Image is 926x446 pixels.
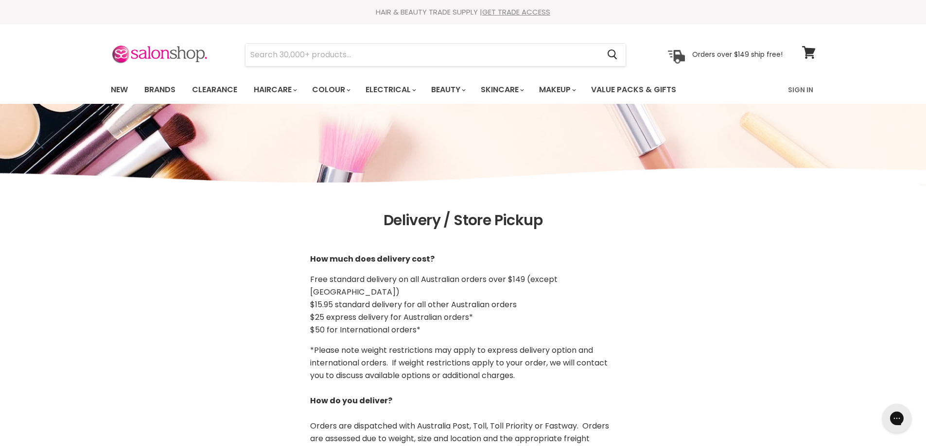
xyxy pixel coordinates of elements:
span: *Please note weight restrictions may apply to express delivery option and international orders. I... [310,345,608,381]
div: HAIR & BEAUTY TRADE SUPPLY | [99,7,828,17]
a: Colour [305,80,356,100]
a: New [104,80,135,100]
strong: How much does delivery cost? [310,253,435,264]
span: $50 for International orders* [310,324,420,335]
input: Search [245,44,600,66]
a: Makeup [532,80,582,100]
p: Orders over $149 ship free! [692,50,783,59]
span: $25 express delivery for Australian orders* [310,312,473,323]
a: Haircare [246,80,303,100]
a: GET TRADE ACCESS [482,7,550,17]
b: How do you deliver? [310,395,392,406]
a: Brands [137,80,183,100]
a: Skincare [473,80,530,100]
nav: Main [99,76,828,104]
a: Value Packs & Gifts [584,80,683,100]
a: Clearance [185,80,245,100]
span: $15.95 standard delivery for all other Australian orders [310,299,517,310]
button: Search [600,44,626,66]
a: Electrical [358,80,422,100]
a: Beauty [424,80,472,100]
h1: Delivery / Store Pickup [111,212,816,229]
span: Free standard delivery on all Australian orders over $149 (except [GEOGRAPHIC_DATA]) [310,274,558,297]
iframe: Gorgias live chat messenger [877,400,916,436]
ul: Main menu [104,76,733,104]
a: Sign In [782,80,819,100]
form: Product [245,43,626,66]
